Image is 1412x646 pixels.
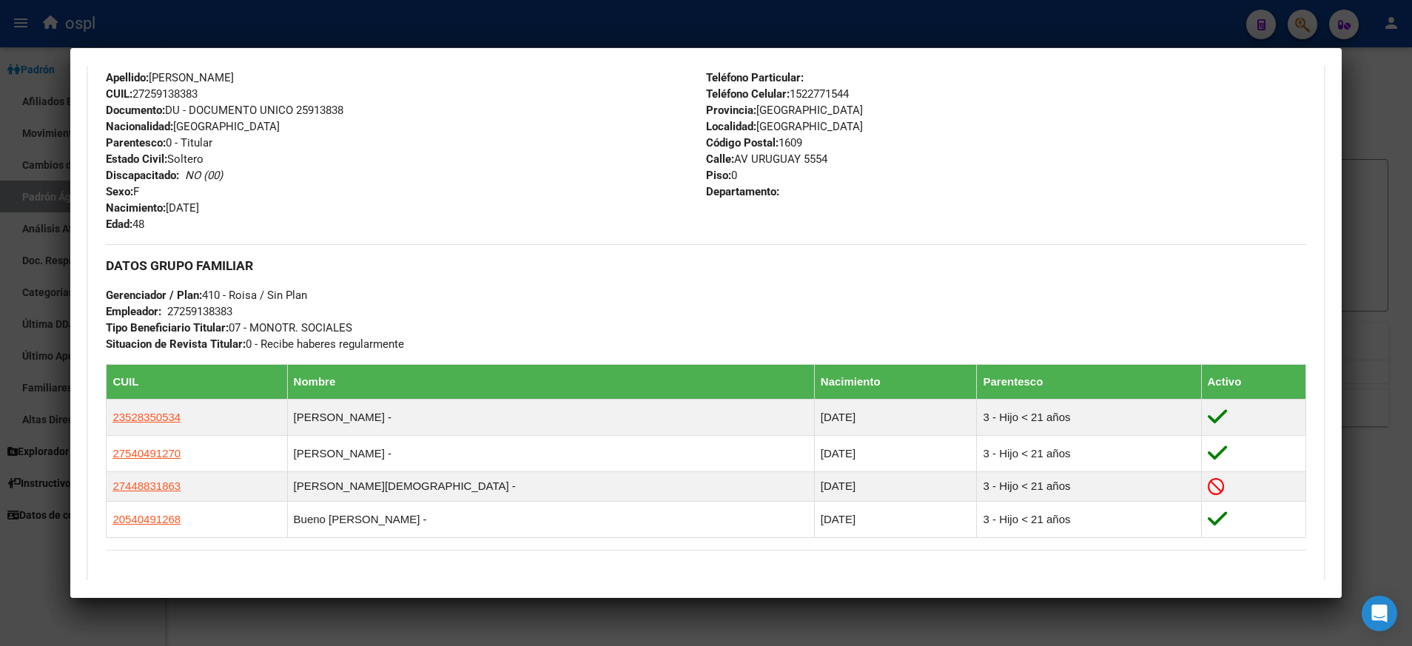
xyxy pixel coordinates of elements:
th: Parentesco [977,364,1201,399]
th: Activo [1201,364,1305,399]
span: 1522771544 [706,87,849,101]
span: [PERSON_NAME] [106,71,234,84]
span: AV URUGUAY 5554 [706,152,827,166]
span: [GEOGRAPHIC_DATA] [706,120,863,133]
span: 27259138383 [106,87,198,101]
strong: Tipo Beneficiario Titular: [106,321,229,334]
strong: CUIL: [106,87,132,101]
strong: Gerenciador / Plan: [106,289,202,302]
td: [PERSON_NAME] - [287,399,814,435]
strong: Código Postal: [706,136,779,149]
td: Bueno [PERSON_NAME] - [287,502,814,538]
strong: Teléfono Celular: [706,87,790,101]
td: 3 - Hijo < 21 años [977,435,1201,471]
th: Nacimiento [814,364,977,399]
strong: Calle: [706,152,734,166]
span: 0 - Titular [106,136,212,149]
td: 3 - Hijo < 21 años [977,471,1201,501]
i: NO (00) [185,169,223,182]
span: [GEOGRAPHIC_DATA] [106,120,280,133]
strong: Teléfono Particular: [706,71,804,84]
td: 3 - Hijo < 21 años [977,502,1201,538]
td: [PERSON_NAME][DEMOGRAPHIC_DATA] - [287,471,814,501]
td: [PERSON_NAME] - [287,435,814,471]
span: 0 - Recibe haberes regularmente [106,337,404,351]
strong: Nacionalidad: [106,120,173,133]
th: Nombre [287,364,814,399]
span: 27448831863 [112,480,181,492]
strong: Piso: [706,169,731,182]
span: 0 [706,169,737,182]
span: 1609 [706,136,802,149]
span: 07 - MONOTR. SOCIALES [106,321,352,334]
span: 23528350534 [112,411,181,423]
span: DU - DOCUMENTO UNICO 25913838 [106,104,343,117]
strong: Edad: [106,218,132,231]
span: [GEOGRAPHIC_DATA] [706,104,863,117]
strong: Empleador: [106,305,161,318]
h3: DATOS GRUPO FAMILIAR [106,258,1305,274]
strong: Provincia: [706,104,756,117]
strong: Localidad: [706,120,756,133]
strong: Nacimiento: [106,201,166,215]
td: [DATE] [814,435,977,471]
td: [DATE] [814,399,977,435]
strong: Estado Civil: [106,152,167,166]
th: CUIL [107,364,287,399]
span: 20540491268 [112,513,181,525]
div: Open Intercom Messenger [1362,596,1397,631]
td: 3 - Hijo < 21 años [977,399,1201,435]
strong: Documento: [106,104,165,117]
td: [DATE] [814,502,977,538]
strong: Parentesco: [106,136,166,149]
strong: Departamento: [706,185,779,198]
strong: Discapacitado: [106,169,179,182]
span: 410 - Roisa / Sin Plan [106,289,307,302]
span: 27540491270 [112,447,181,460]
span: F [106,185,139,198]
span: [DATE] [106,201,199,215]
td: [DATE] [814,471,977,501]
strong: Sexo: [106,185,133,198]
strong: Situacion de Revista Titular: [106,337,246,351]
span: Soltero [106,152,204,166]
span: 48 [106,218,144,231]
div: 27259138383 [167,303,232,320]
strong: Apellido: [106,71,149,84]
